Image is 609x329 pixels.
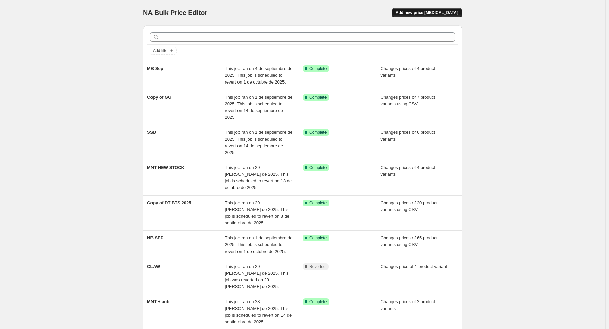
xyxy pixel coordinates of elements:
span: This job ran on 28 [PERSON_NAME] de 2025. This job is scheduled to revert on 14 de septiembre de ... [225,299,292,324]
span: Complete [309,165,327,170]
span: NA Bulk Price Editor [143,9,207,16]
span: Complete [309,299,327,305]
span: This job ran on 1 de septiembre de 2025. This job is scheduled to revert on 1 de octubre de 2025. [225,235,293,254]
button: Add filter [150,47,177,55]
span: Complete [309,130,327,135]
span: This job ran on 1 de septiembre de 2025. This job is scheduled to revert on 14 de septiembre de 2... [225,130,293,155]
span: Complete [309,66,327,71]
span: MB Sep [147,66,163,71]
span: This job ran on 29 [PERSON_NAME] de 2025. This job is scheduled to revert on 13 de octubre de 2025. [225,165,292,190]
span: Reverted [309,264,326,269]
span: Changes prices of 4 product variants [381,66,435,78]
span: Complete [309,235,327,241]
span: Changes prices of 6 product variants [381,130,435,142]
span: This job ran on 1 de septiembre de 2025. This job is scheduled to revert on 14 de septiembre de 2... [225,95,293,120]
span: MNT NEW STOCK [147,165,184,170]
span: Changes prices of 20 product variants using CSV [381,200,438,212]
span: Changes prices of 7 product variants using CSV [381,95,435,106]
span: NB SEP [147,235,163,240]
span: This job ran on 4 de septiembre de 2025. This job is scheduled to revert on 1 de octubre de 2025. [225,66,293,85]
span: Changes prices of 65 product variants using CSV [381,235,438,247]
span: Complete [309,200,327,206]
span: This job ran on 29 [PERSON_NAME] de 2025. This job was reverted on 29 [PERSON_NAME] de 2025. [225,264,289,289]
span: Add new price [MEDICAL_DATA] [396,10,458,15]
span: Changes price of 1 product variant [381,264,447,269]
span: Copy of DT BTS 2025 [147,200,191,205]
span: Changes prices of 4 product variants [381,165,435,177]
span: MNT + aub [147,299,169,304]
span: Complete [309,95,327,100]
span: CLAW [147,264,160,269]
button: Add new price [MEDICAL_DATA] [392,8,462,17]
span: Copy of GG [147,95,171,100]
span: SSD [147,130,156,135]
span: Changes prices of 2 product variants [381,299,435,311]
span: Add filter [153,48,169,53]
span: This job ran on 29 [PERSON_NAME] de 2025. This job is scheduled to revert on 8 de septiembre de 2... [225,200,290,225]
